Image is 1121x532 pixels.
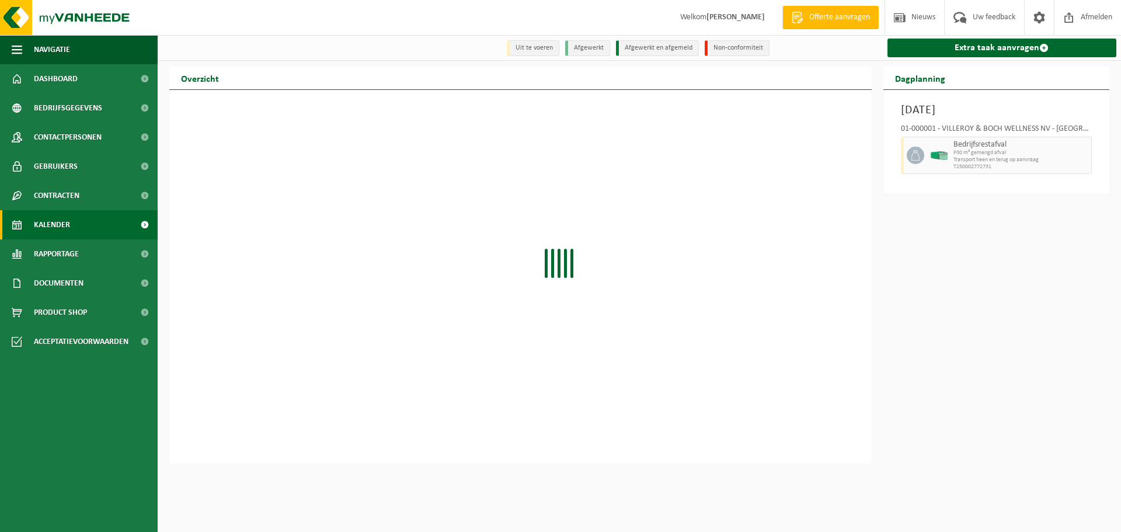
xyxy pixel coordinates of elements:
strong: [PERSON_NAME] [706,13,765,22]
span: Gebruikers [34,152,78,181]
span: Contactpersonen [34,123,102,152]
span: Product Shop [34,298,87,327]
span: Rapportage [34,239,79,269]
span: Acceptatievoorwaarden [34,327,128,356]
span: T250002772731 [953,164,1089,171]
a: Extra taak aanvragen [887,39,1117,57]
h2: Dagplanning [883,67,957,89]
span: Offerte aanvragen [806,12,873,23]
h3: [DATE] [901,102,1092,119]
h2: Overzicht [169,67,231,89]
li: Afgewerkt en afgemeld [616,40,699,56]
span: Navigatie [34,35,70,64]
span: Documenten [34,269,83,298]
li: Afgewerkt [565,40,610,56]
span: Contracten [34,181,79,210]
span: Bedrijfsgegevens [34,93,102,123]
span: Transport heen en terug op aanvraag [953,157,1089,164]
span: P30 m³ gemengd afval [953,149,1089,157]
span: Bedrijfsrestafval [953,140,1089,149]
li: Non-conformiteit [705,40,770,56]
div: 01-000001 - VILLEROY & BOCH WELLNESS NV - [GEOGRAPHIC_DATA] [901,125,1092,137]
span: Dashboard [34,64,78,93]
span: Kalender [34,210,70,239]
a: Offerte aanvragen [782,6,879,29]
img: HK-XP-30-GN-00 [930,151,948,160]
li: Uit te voeren [507,40,559,56]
